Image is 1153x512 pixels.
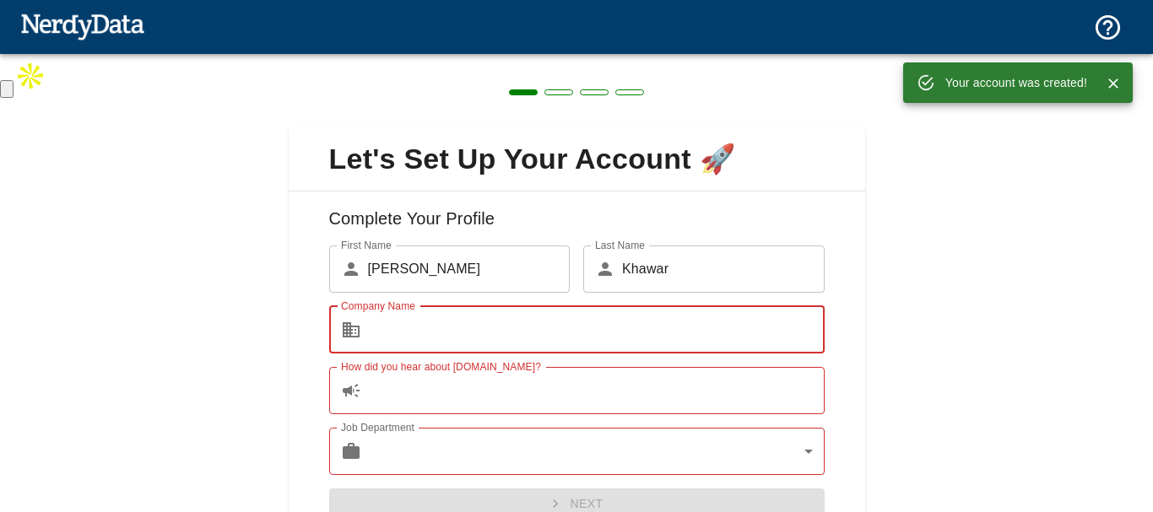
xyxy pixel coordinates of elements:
h6: Complete Your Profile [302,205,852,245]
img: Apollo [14,59,47,93]
label: Job Department [341,420,414,434]
label: First Name [341,238,392,252]
span: Let's Set Up Your Account 🚀 [302,142,852,177]
img: NerdyData.com [20,9,144,43]
label: Company Name [341,299,415,313]
label: Last Name [595,238,645,252]
label: How did you hear about [DOMAIN_NAME]? [341,359,541,374]
button: Support and Documentation [1083,3,1133,52]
